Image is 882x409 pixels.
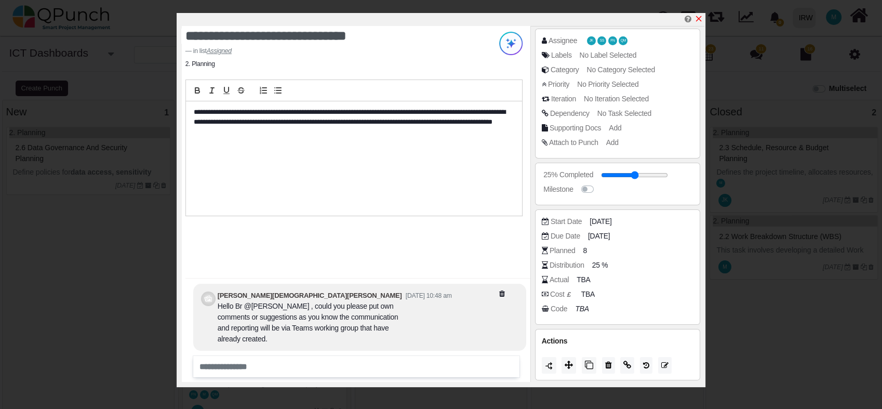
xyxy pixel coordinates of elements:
span: 8 [583,245,587,256]
div: Supporting Docs [550,123,601,134]
span: Francis Ndichu [608,36,617,45]
div: Milestone [543,184,573,195]
span: FN [610,39,615,43]
cite: Source Title [207,47,232,55]
span: SS [600,39,605,43]
button: Delete [602,357,615,374]
span: Japheth Karumwa [587,36,596,45]
div: Assignee [549,35,577,46]
button: Copy [582,357,596,374]
span: No Label Selected [580,51,637,59]
div: 25% Completed [543,169,593,180]
span: Samuel Serugo [597,36,606,45]
span: No Category Selected [587,65,655,74]
div: Attach to Punch [549,137,598,148]
footer: in list [185,46,464,56]
span: Actions [542,337,567,345]
span: Qasim Munir [619,36,627,45]
b: £ [567,291,571,298]
div: Dependency [550,108,590,119]
div: Hello Br @[PERSON_NAME] , could you please put own comments or suggestions as you know the commun... [218,301,399,345]
div: Code [551,304,567,314]
div: Iteration [551,94,576,104]
button: Move [562,357,576,374]
button: Edit [658,357,672,374]
div: Start Date [551,216,582,227]
span: [DATE] [590,216,611,227]
li: 2. Planning [185,59,215,69]
span: No Priority Selected [577,80,638,88]
span: JK [590,39,593,43]
button: Copy Link [620,357,634,374]
u: Assigned [207,47,232,55]
div: Planned [550,245,575,256]
div: Category [551,64,579,75]
span: Add [606,138,619,147]
span: [DATE] [588,231,610,242]
small: [DATE] 10:48 am [406,292,452,299]
div: Priority [548,79,569,90]
span: QM [621,39,626,43]
button: Duration should be greater than 1 day to split [542,357,556,374]
span: TBA [577,274,590,285]
span: 25 % [592,260,608,271]
span: No Task Selected [597,109,651,117]
i: Help [685,15,691,23]
svg: x [694,15,703,23]
img: LaQAAAABJRU5ErkJggg== [545,362,554,371]
button: History [640,357,652,374]
span: No Iteration Selected [584,95,649,103]
span: TBA [581,289,595,300]
span: Add [609,124,621,132]
div: Labels [551,50,572,61]
img: Try writing with AI [499,32,523,55]
div: Due Date [551,231,580,242]
div: Actual [550,274,569,285]
div: Cost [550,289,573,300]
div: Distribution [550,260,584,271]
b: [PERSON_NAME][DEMOGRAPHIC_DATA][PERSON_NAME] [218,292,402,299]
i: TBA [575,305,589,313]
